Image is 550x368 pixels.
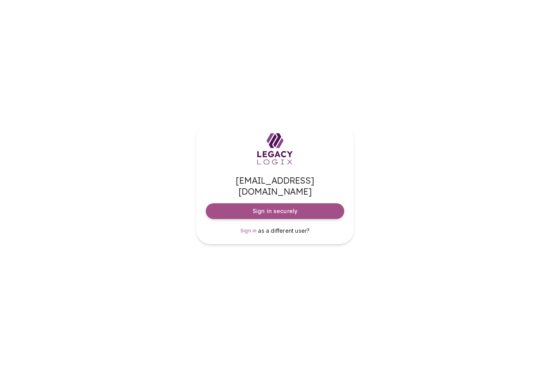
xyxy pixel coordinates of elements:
span: as a different user? [258,227,310,234]
a: Sign in [240,227,257,235]
span: Sign in [240,228,257,234]
span: [EMAIL_ADDRESS][DOMAIN_NAME] [206,175,344,197]
span: Sign in securely [253,207,297,215]
button: Sign in securely [206,203,344,219]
